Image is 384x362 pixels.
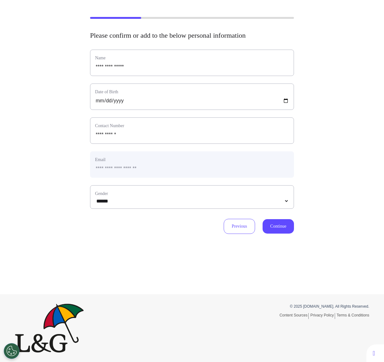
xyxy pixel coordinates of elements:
label: Contact Number [95,122,289,129]
label: Name [95,55,289,61]
label: Date of Birth [95,89,289,95]
h2: Please confirm or add to the below personal information [90,31,294,40]
a: Terms & Conditions [337,313,369,317]
button: Open Preferences [4,343,19,359]
label: Gender [95,190,289,197]
a: Privacy Policy [310,313,335,319]
a: Content Sources [280,313,309,319]
button: Continue [263,219,294,234]
button: Previous [224,219,255,234]
img: Spectrum.Life logo [15,304,84,353]
label: Email [95,156,289,163]
p: © 2025 [DOMAIN_NAME]. All Rights Reserved. [197,304,369,309]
